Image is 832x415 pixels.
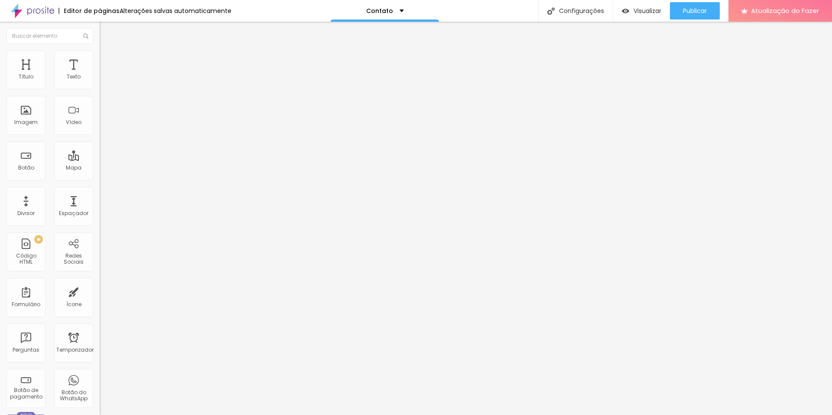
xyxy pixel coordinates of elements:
[17,209,35,217] font: Divisor
[66,164,81,171] font: Mapa
[366,7,393,15] font: Contato
[66,118,81,126] font: Vídeo
[18,164,34,171] font: Botão
[683,7,707,15] font: Publicar
[613,2,670,20] button: Visualizar
[66,301,81,308] font: Ícone
[751,6,819,15] font: Atualização do Fazer
[120,7,231,15] font: Alterações salvas automaticamente
[634,7,661,15] font: Visualizar
[547,7,555,15] img: Ícone
[60,389,88,402] font: Botão do WhatsApp
[67,73,81,80] font: Texto
[10,386,42,400] font: Botão de pagamento
[56,346,94,353] font: Temporizador
[100,22,832,415] iframe: Editor
[14,118,38,126] font: Imagem
[64,7,120,15] font: Editor de páginas
[13,346,39,353] font: Perguntas
[64,252,84,265] font: Redes Sociais
[559,7,604,15] font: Configurações
[83,33,88,39] img: Ícone
[6,28,93,44] input: Buscar elemento
[12,301,40,308] font: Formulário
[59,209,88,217] font: Espaçador
[19,73,33,80] font: Título
[670,2,720,20] button: Publicar
[16,252,36,265] font: Código HTML
[622,7,629,15] img: view-1.svg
